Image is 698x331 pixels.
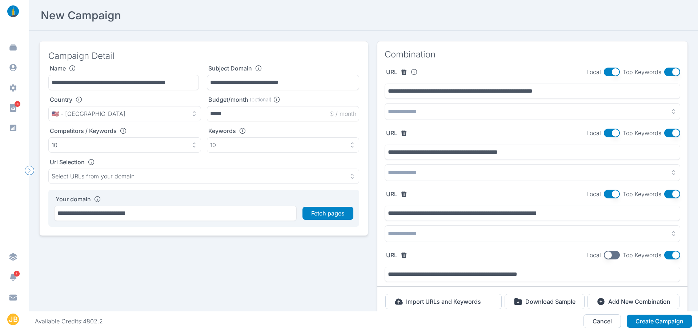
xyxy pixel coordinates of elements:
label: Competitors / Keywords [50,127,117,134]
span: Top Keywords [623,190,661,198]
p: 10 [210,141,216,149]
p: Add New Combination [608,298,670,305]
button: Import URLs and Keywords [385,294,502,309]
label: Country [50,96,72,103]
span: Top Keywords [623,251,661,259]
label: URL [386,190,397,198]
label: Your domain [56,195,91,203]
label: Keywords [208,127,236,134]
button: Fetch pages [302,207,353,220]
label: Subject Domain [208,65,252,72]
img: linklaunch_small.2ae18699.png [4,5,22,17]
button: Create Campaign [627,315,692,328]
button: Add New Combination [587,294,679,309]
div: Available Credits: 4802.2 [35,318,103,325]
span: Top Keywords [623,68,661,76]
span: Local [586,190,601,198]
span: Local [586,251,601,259]
span: Top Keywords [623,129,661,137]
p: Import URLs and Keywords [406,298,481,305]
button: 10 [207,137,360,153]
h3: Campaign Detail [48,50,359,62]
span: 89 [15,101,20,107]
p: 🇺🇸 - [GEOGRAPHIC_DATA] [52,110,125,117]
h2: New Campaign [41,9,121,22]
span: Local [586,68,601,76]
label: Url Selection [50,158,85,166]
button: 10 [48,137,201,153]
p: 10 [52,141,57,149]
span: Local [586,129,601,137]
span: (optional) [250,96,272,103]
button: Select URLs from your domain [48,169,359,184]
h3: Combination [385,49,436,60]
button: 🇺🇸 - [GEOGRAPHIC_DATA] [48,106,201,121]
p: Select URLs from your domain [52,173,135,180]
label: URL [386,68,397,76]
label: Name [50,65,66,72]
label: Budget/month [208,96,248,103]
p: $ / month [330,110,356,117]
button: Download Sample [505,294,585,309]
label: URL [386,129,397,137]
button: Cancel [583,314,621,328]
label: URL [386,251,397,259]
